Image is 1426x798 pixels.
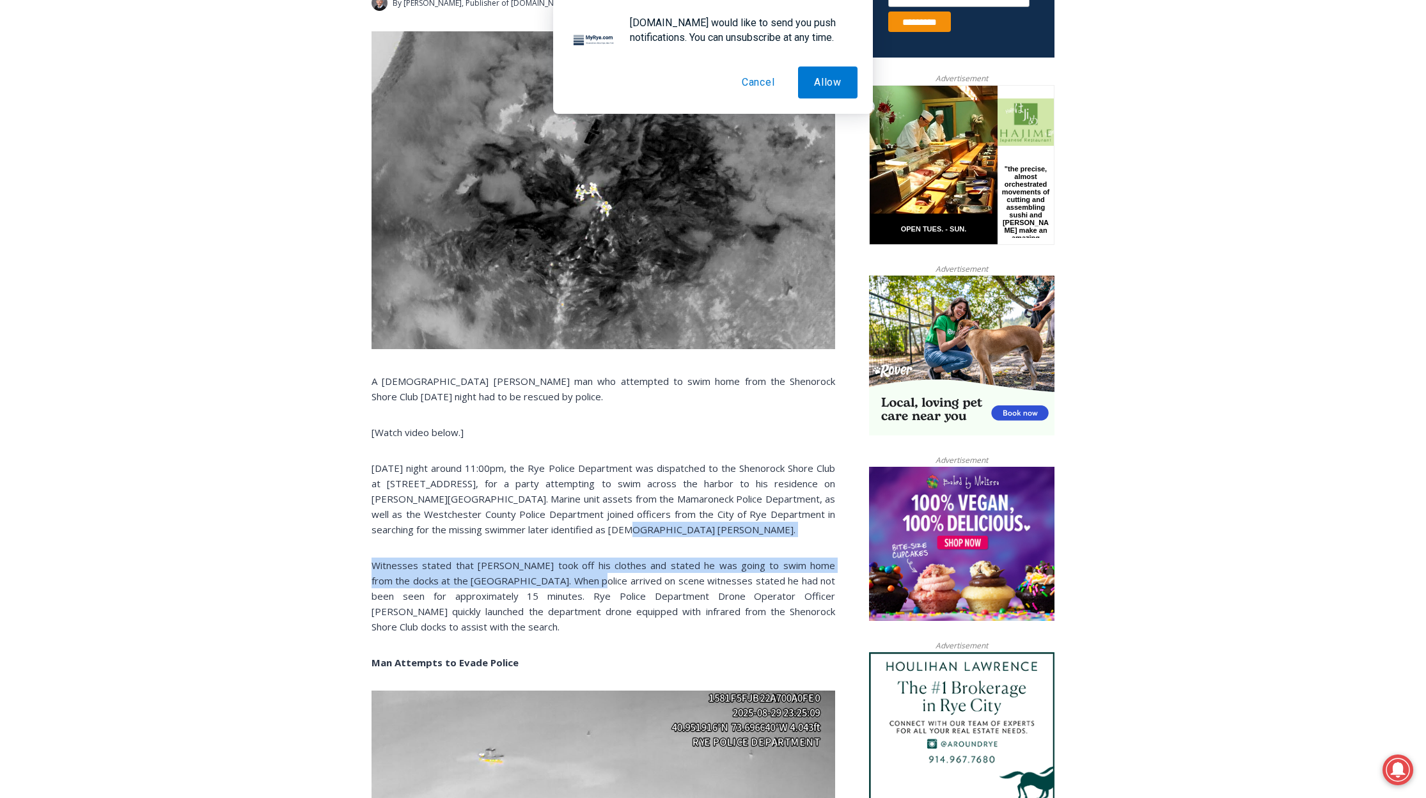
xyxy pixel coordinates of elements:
[923,263,1001,275] span: Advertisement
[389,13,445,49] h4: Book [PERSON_NAME]'s Good Humor for Your Event
[84,23,316,35] div: Birthdays, Graduations, Any Private Event
[923,454,1001,466] span: Advertisement
[372,425,835,440] p: [Watch video below.]
[323,1,604,124] div: "[PERSON_NAME] and I covered the [DATE] Parade, which was a really eye opening experience as I ha...
[131,80,182,153] div: "the precise, almost orchestrated movements of cutting and assembling sushi and [PERSON_NAME] mak...
[1,129,129,159] a: Open Tues. - Sun. [PHONE_NUMBER]
[372,460,835,537] p: [DATE] night around 11:00pm, the Rye Police Department was dispatched to the Shenorock Shore Club...
[568,15,620,66] img: notification icon
[372,373,835,404] p: A [DEMOGRAPHIC_DATA] [PERSON_NAME] man who attempted to swim home from the Shenorock Shore Club [...
[869,467,1054,622] img: Baked by Melissa
[372,31,835,349] img: (PHOTO: Rye Police rescued 51 year old Rye resident Kenneth Niejadlik after he attempted to "swim...
[923,639,1001,652] span: Advertisement
[620,15,858,45] div: [DOMAIN_NAME] would like to send you push notifications. You can unsubscribe at any time.
[380,4,462,58] a: Book [PERSON_NAME]'s Good Humor for Your Event
[372,656,519,669] strong: Man Attempts to Evade Police
[726,66,791,98] button: Cancel
[4,132,125,180] span: Open Tues. - Sun. [PHONE_NUMBER]
[308,124,620,159] a: Intern @ [DOMAIN_NAME]
[372,558,835,634] p: Witnesses stated that [PERSON_NAME] took off his clothes and stated he was going to swim home fro...
[334,127,593,156] span: Intern @ [DOMAIN_NAME]
[798,66,858,98] button: Allow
